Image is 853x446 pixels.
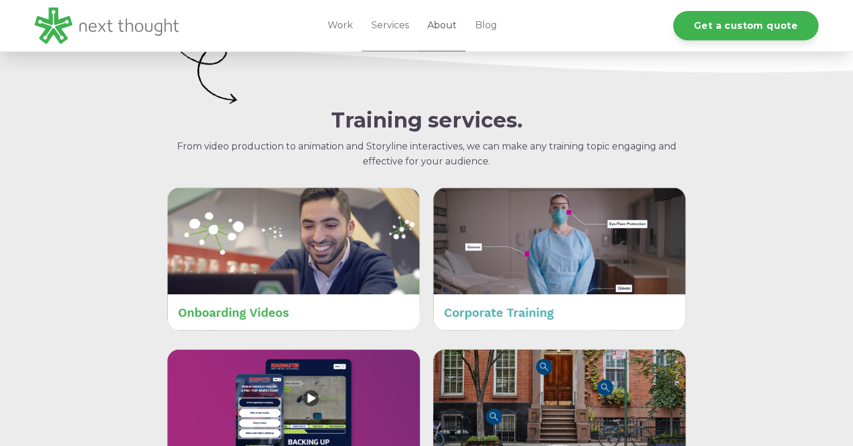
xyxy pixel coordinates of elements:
[167,13,239,108] img: Artboard 16 copy
[167,188,420,330] img: Onboarding Videos
[35,8,179,44] img: LG - NextThought Logo
[177,141,677,167] span: From video production to animation and Storyline interactives, we can make any training topic eng...
[673,11,818,40] a: Get a custom quote
[167,108,686,132] h2: Training services.
[433,188,686,330] img: Corporate Training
